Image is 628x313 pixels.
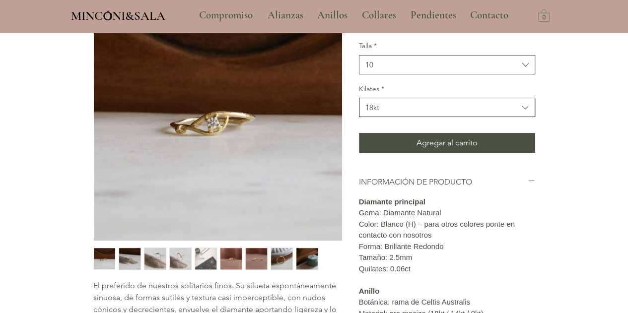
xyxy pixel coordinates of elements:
p: Botánica: rama de Celtis Australis [359,297,535,308]
label: Talla [359,41,535,51]
div: 4 / 9 [169,248,192,270]
label: Kilates [359,84,535,94]
a: Collares [354,3,403,28]
p: Gema: Diamante Natural [359,207,535,219]
button: Miniatura: Anillo de compromiso con diamante: sinuoso, dulce y delicado [169,248,192,270]
button: Talla [359,55,535,74]
div: 9 / 9 [296,248,318,270]
p: Anillos [312,3,352,28]
p: Pendientes [406,3,461,28]
img: Miniatura: Anillo de compromiso con diamante: sinuoso, dulce y delicado [220,248,242,270]
div: 6 / 9 [220,248,242,270]
a: Alianzas [260,3,310,28]
p: Collares [357,3,401,28]
p: Compromiso [194,3,258,28]
a: Carrito con 0 ítems [538,8,550,22]
div: 1 / 9 [93,248,116,270]
h2: INFORMACIÓN DE PRODUCTO [359,177,528,188]
div: 18kt [365,102,379,113]
img: Miniatura: Anillo de compromiso con diamante: sinuoso, dulce y delicado [296,248,318,270]
p: Color: Blanco (H) – para otros colores ponte en contacto con nosotros [359,219,535,241]
a: Anillos [310,3,354,28]
div: 3 / 9 [144,248,166,270]
div: 5 / 9 [195,248,217,270]
p: Quilates: 0.06ct [359,263,535,275]
div: 2 / 9 [119,248,141,270]
button: Miniatura: Anillo de compromiso con diamante: sinuoso, dulce y delicado [93,248,116,270]
img: Miniatura: Anillo de compromiso con diamante: sinuoso, dulce y delicado [246,248,267,270]
button: Miniatura: Anillo de compromiso con diamante: sinuoso, dulce y delicado [271,248,293,270]
span: Agregar al carrito [417,137,478,149]
button: Miniatura: Anillo de compromiso con diamante: sinuoso, dulce y delicado [195,248,217,270]
div: 8 / 9 [271,248,293,270]
p: Forma: Brillante Redondo [359,241,535,252]
span: MINCONI&SALA [71,8,165,23]
strong: Diamante principal [359,197,425,206]
img: Miniatura: Anillo de compromiso con diamante: sinuoso, dulce y delicado [144,248,166,270]
div: 10 [365,60,373,70]
p: Contacto [465,3,513,28]
nav: Sitio [172,3,536,28]
a: Contacto [463,3,516,28]
img: Miniatura: Anillo de compromiso con diamante: sinuoso, dulce y delicado [195,248,216,270]
strong: Anillo [359,287,380,295]
p: Alianzas [263,3,308,28]
a: Pendientes [403,3,463,28]
img: Miniatura: Anillo de compromiso con diamante: sinuoso, dulce y delicado [119,248,140,270]
div: 7 / 9 [245,248,268,270]
button: Miniatura: Anillo de compromiso con diamante: sinuoso, dulce y delicado [245,248,268,270]
text: 0 [542,14,546,21]
button: INFORMACIÓN DE PRODUCTO [359,177,535,188]
p: Tamaño: 2.5mm [359,252,535,263]
button: Kilates [359,98,535,117]
img: Miniatura: Anillo de compromiso con diamante: sinuoso, dulce y delicado [94,248,115,270]
img: Minconi Sala [104,10,112,20]
img: Miniatura: Anillo de compromiso con diamante: sinuoso, dulce y delicado [170,248,191,270]
button: Agregar al carrito [359,133,535,153]
a: Compromiso [192,3,260,28]
button: Miniatura: Anillo de compromiso con diamante: sinuoso, dulce y delicado [119,248,141,270]
img: Miniatura: Anillo de compromiso con diamante: sinuoso, dulce y delicado [271,248,292,270]
a: MINCONI&SALA [71,6,165,23]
